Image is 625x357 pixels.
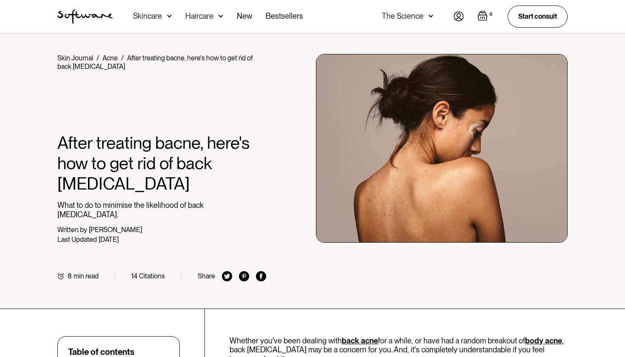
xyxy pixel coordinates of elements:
a: home [57,9,113,24]
img: arrow down [219,12,223,20]
div: 8 [68,272,72,280]
img: arrow down [429,12,433,20]
img: pinterest icon [239,271,249,281]
div: [PERSON_NAME] [89,226,142,234]
div: Last Updated [57,235,97,244]
img: Software Logo [57,9,113,24]
div: Skincare [133,12,162,20]
a: Acne [102,54,118,62]
div: 14 [131,272,137,280]
a: Start consult [508,6,568,27]
div: / [121,54,124,62]
div: min read [74,272,99,280]
img: facebook icon [256,271,266,281]
a: body acne [525,336,562,345]
img: arrow down [167,12,172,20]
h1: After treating bacne, here's how to get rid of back [MEDICAL_DATA] [57,133,266,194]
img: twitter icon [222,271,232,281]
div: 0 [488,11,494,18]
div: The Science [382,12,423,20]
div: Haircare [185,12,213,20]
div: Citations [139,272,165,280]
a: Skin Journal [57,54,93,62]
div: Table of contents [68,347,134,357]
div: After treating bacne, here's how to get rid of back [MEDICAL_DATA] [57,54,253,71]
div: Written by [57,226,87,234]
p: What to do to minimise the likelihood of back [MEDICAL_DATA]. [57,201,266,219]
a: back acne [342,336,378,345]
div: [DATE] [99,235,119,244]
a: Open empty cart [477,11,494,23]
div: Share [198,272,215,280]
div: / [97,54,99,62]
